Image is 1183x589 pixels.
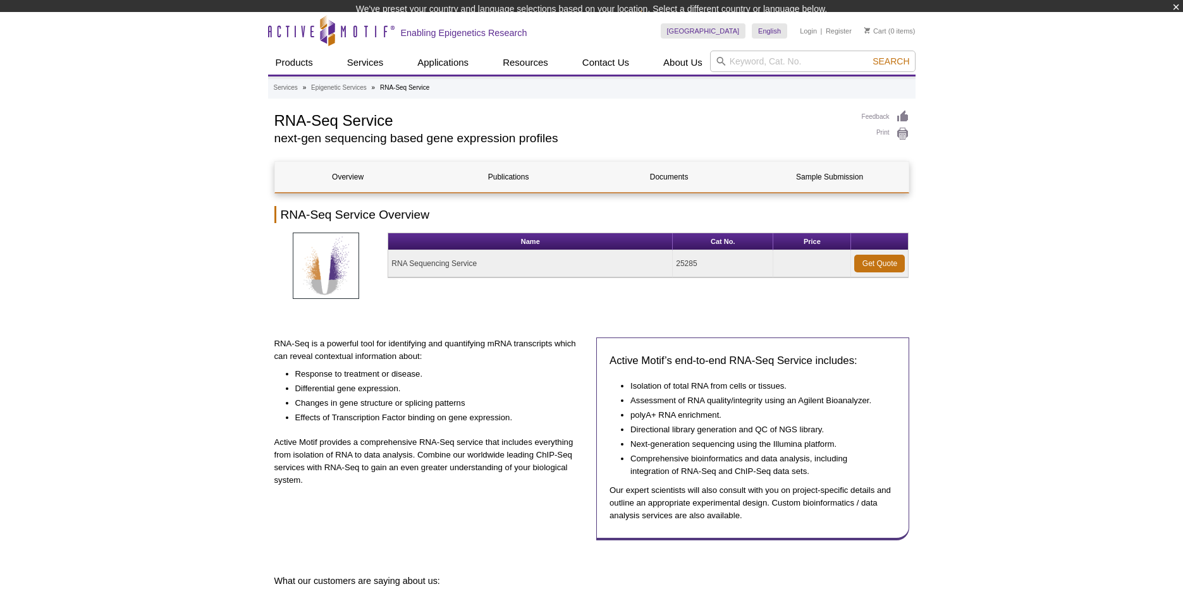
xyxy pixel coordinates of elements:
[630,451,883,478] li: Comprehensive bioinformatics and data analysis, including integration of RNA-Seq and ChIP-Seq dat...
[401,27,527,39] h2: Enabling Epigenetics Research
[372,84,376,91] li: »
[752,23,787,39] a: English
[630,436,883,451] li: Next-generation sequencing using the Illumina platform.
[340,51,391,75] a: Services
[410,51,476,75] a: Applications
[661,23,746,39] a: [GEOGRAPHIC_DATA]
[274,133,849,144] h2: next-gen sequencing based gene expression profiles
[495,51,556,75] a: Resources
[864,27,870,33] img: Your Cart
[757,162,903,192] a: Sample Submission
[274,575,909,586] h4: What our customers are saying about us:
[380,84,429,91] li: RNA-Seq Service
[873,56,909,66] span: Search
[630,392,883,407] li: Assessment of RNA quality/integrity using an Agilent Bioanalyzer.
[436,162,582,192] a: Publications
[862,110,909,124] a: Feedback
[388,233,673,250] th: Name
[862,127,909,141] a: Print
[275,162,421,192] a: Overview
[826,27,852,35] a: Register
[596,162,742,192] a: Documents
[388,250,673,277] td: RNA Sequencing Service
[268,51,321,75] a: Products
[630,407,883,422] li: polyA+ RNA enrichment.
[610,484,896,522] p: Our expert scientists will also consult with you on project-specific details and outline an appro...
[295,410,575,424] li: Effects of Transcription Factor binding on gene expression.
[295,380,575,395] li: Differential gene expression.
[854,255,905,272] a: Get Quote
[274,110,849,129] h1: RNA-Seq Service
[864,27,886,35] a: Cart
[773,233,851,250] th: Price
[641,9,674,39] img: Change Here
[295,366,575,380] li: Response to treatment or disease.
[575,51,637,75] a: Contact Us
[673,250,773,277] td: 25285
[673,233,773,250] th: Cat No.
[274,436,587,487] p: Active Motif provides a comprehensive RNA-Seq service that includes everything from isolation of ...
[610,353,896,368] h3: Active Motif’s end-to-end RNA-Seq Service includes:
[864,23,916,39] li: (0 items)
[710,51,916,72] input: Keyword, Cat. No.
[869,56,913,67] button: Search
[630,378,883,392] li: Isolation of total RNA from cells or tissues.
[295,395,575,410] li: Changes in gene structure or splicing patterns
[274,206,909,223] h2: RNA-Seq Service Overview
[311,82,367,94] a: Epigenetic Services
[821,23,823,39] li: |
[293,233,359,299] img: RNA-Seq Services
[303,84,307,91] li: »
[656,51,710,75] a: About Us
[630,422,883,436] li: Directional library generation and QC of NGS library.
[800,27,817,35] a: Login
[274,82,298,94] a: Services
[274,337,587,363] p: RNA-Seq is a powerful tool for identifying and quantifying mRNA transcripts which can reveal cont...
